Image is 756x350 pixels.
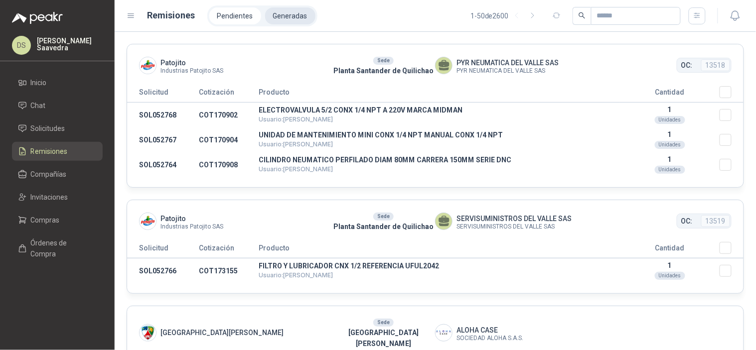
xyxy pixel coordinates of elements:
p: 1 [620,130,720,138]
a: Chat [12,96,103,115]
a: Solicitudes [12,119,103,138]
span: OC: [681,216,693,227]
td: Seleccionar/deseleccionar [720,127,744,152]
p: ELECTROVALVULA 5/2 CONX 1/4 NPT A 220V MARCA MIDMAN [259,107,620,114]
p: [PERSON_NAME] Saavedra [37,37,103,51]
div: Sede [373,213,394,221]
span: Usuario: [PERSON_NAME] [259,116,333,123]
span: Patojito [160,57,223,68]
span: 13519 [701,215,730,227]
div: DS [12,36,31,55]
a: Órdenes de Compra [12,233,103,263]
span: 13518 [701,59,730,71]
th: Seleccionar/deseleccionar [720,242,744,258]
td: COT170908 [199,152,259,177]
span: Chat [31,100,46,111]
span: Compras [31,215,60,226]
a: Inicio [12,73,103,92]
span: Remisiones [31,146,68,157]
span: Invitaciones [31,192,68,203]
span: Compañías [31,169,67,180]
span: ALOHA CASE [456,325,523,336]
td: Seleccionar/deseleccionar [720,258,744,284]
span: Usuario: [PERSON_NAME] [259,140,333,148]
div: Unidades [655,272,685,280]
span: SERVISUMINISTROS DEL VALLE SAS [456,224,572,230]
span: Usuario: [PERSON_NAME] [259,271,333,279]
p: 1 [620,155,720,163]
p: CILINDRO NEUMATICO PERFILADO DIAM 80MM CARRERA 150MM SERIE DNC [259,156,620,163]
th: Solicitud [127,86,199,103]
p: FILTRO Y LUBRICADOR CNX 1/2 REFERENCIA UFUL2042 [259,262,620,269]
p: 1 [620,106,720,114]
div: 1 - 50 de 2600 [470,8,541,24]
span: PYR NEUMATICA DEL VALLE SAS [456,57,559,68]
a: Remisiones [12,142,103,161]
img: Company Logo [140,325,156,341]
td: COT173155 [199,258,259,284]
th: Cotización [199,242,259,258]
span: [GEOGRAPHIC_DATA][PERSON_NAME] [160,327,284,338]
a: Pendientes [209,7,261,24]
span: PYR NEUMATICA DEL VALLE SAS [456,68,559,74]
p: Planta Santander de Quilichao [331,65,435,76]
th: Cantidad [620,86,720,103]
span: Industrias Patojito SAS [160,224,223,230]
span: Solicitudes [31,123,65,134]
p: Planta Santander de Quilichao [331,221,435,232]
span: SOCIEDAD ALOHA S.A.S. [456,336,523,341]
span: Usuario: [PERSON_NAME] [259,165,333,173]
td: Seleccionar/deseleccionar [720,152,744,177]
img: Company Logo [436,325,452,341]
div: Sede [373,57,394,65]
div: Unidades [655,166,685,174]
td: Seleccionar/deseleccionar [720,103,744,128]
img: Logo peakr [12,12,63,24]
span: SERVISUMINISTROS DEL VALLE SAS [456,213,572,224]
span: Industrias Patojito SAS [160,68,223,74]
p: UNIDAD DE MANTENIMIENTO MINI CONX 1/4 NPT MANUAL CONX 1/4 NPT [259,131,620,138]
span: Órdenes de Compra [31,237,93,259]
img: Company Logo [140,213,156,230]
th: Cotización [199,86,259,103]
th: Seleccionar/deseleccionar [720,86,744,103]
th: Producto [259,86,620,103]
td: SOL052768 [127,103,199,128]
span: Patojito [160,213,223,224]
th: Solicitud [127,242,199,258]
p: 1 [620,261,720,269]
th: Cantidad [620,242,720,258]
a: Compras [12,211,103,230]
a: Generadas [265,7,315,24]
span: OC: [681,60,693,71]
img: Company Logo [140,57,156,74]
th: Producto [259,242,620,258]
td: SOL052767 [127,127,199,152]
div: Sede [373,319,394,327]
a: Invitaciones [12,188,103,207]
div: Unidades [655,141,685,149]
span: search [579,12,586,19]
td: COT170904 [199,127,259,152]
p: [GEOGRAPHIC_DATA][PERSON_NAME] [331,327,435,349]
a: Compañías [12,165,103,184]
div: Unidades [655,116,685,124]
td: SOL052766 [127,258,199,284]
h1: Remisiones [148,8,195,22]
td: COT170902 [199,103,259,128]
span: Inicio [31,77,47,88]
td: SOL052764 [127,152,199,177]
